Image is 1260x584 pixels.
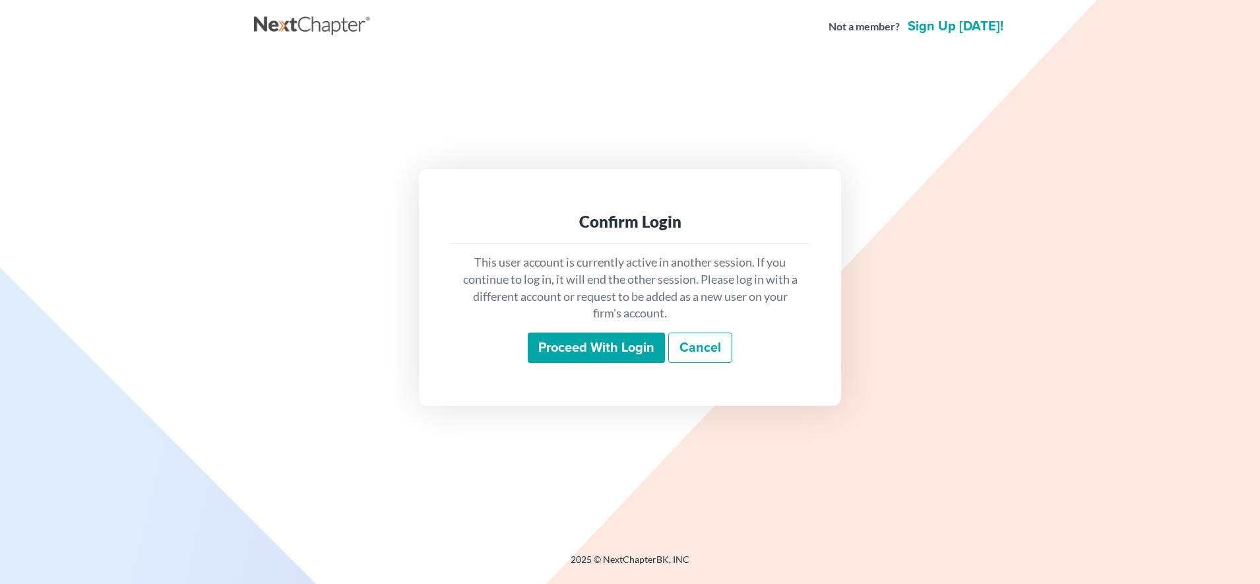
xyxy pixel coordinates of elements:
[905,20,1006,33] a: Sign up [DATE]!
[829,19,900,34] strong: Not a member?
[461,254,799,322] p: This user account is currently active in another session. If you continue to log in, it will end ...
[254,553,1006,577] div: 2025 © NextChapterBK, INC
[461,211,799,232] div: Confirm Login
[528,333,665,363] input: Proceed with login
[668,333,732,363] a: Cancel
